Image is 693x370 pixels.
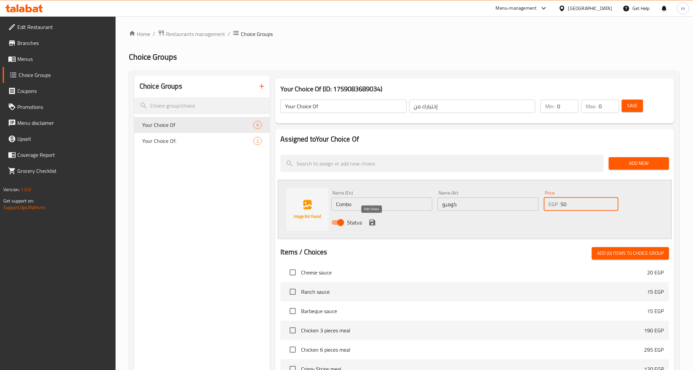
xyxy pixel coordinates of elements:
[140,81,182,91] h2: Choice Groups
[3,99,116,115] a: Promotions
[644,326,664,334] p: 190 EGP
[3,83,116,99] a: Coupons
[331,197,432,211] input: Enter name En
[622,100,643,112] button: Save
[158,30,225,38] a: Restaurants management
[560,197,618,211] input: Please enter price
[438,197,538,211] input: Enter name Ar
[166,30,225,38] span: Restaurants management
[134,97,270,114] input: search
[17,151,111,159] span: Coverage Report
[280,247,327,257] h2: Items / Choices
[280,84,669,94] h3: Your Choice Of (ID: 1759083689034)
[301,288,647,296] span: Ranch sauce
[19,71,111,79] span: Choice Groups
[545,102,554,110] p: Min:
[301,307,647,315] span: Barbeque sauce
[129,49,177,64] span: Choice Groups
[301,268,647,276] span: Cheese sauce
[286,265,300,279] span: Select choice
[647,307,664,315] p: 15 EGP
[17,23,111,31] span: Edit Restaurant
[241,30,273,38] span: Choice Groups
[627,102,638,110] span: Save
[548,200,558,208] p: EGP
[3,185,20,194] span: Version:
[301,326,644,334] span: Chicken 3 pieces meal
[3,163,116,179] a: Grocery Checklist
[597,249,664,257] span: Add (0) items to choice group
[3,203,46,212] a: Support.OpsPlatform
[3,147,116,163] a: Coverage Report
[3,131,116,147] a: Upsell
[496,4,537,12] div: Menu-management
[301,346,644,354] span: Chicken 6 pieces meal
[3,196,34,205] span: Get support on:
[153,30,155,38] li: /
[21,185,31,194] span: 1.0.0
[286,343,300,357] span: Select choice
[142,137,253,145] span: Your Choice Of:
[568,5,612,12] div: [GEOGRAPHIC_DATA]
[347,218,362,226] span: Status
[228,30,230,38] li: /
[17,103,111,111] span: Promotions
[142,121,253,129] span: Your Choice Of
[254,122,261,128] span: 0
[681,5,685,12] span: m
[3,35,116,51] a: Branches
[129,30,680,38] nav: breadcrumb
[17,39,111,47] span: Branches
[17,119,111,127] span: Menu disclaimer
[253,121,262,129] div: Choices
[647,288,664,296] p: 15 EGP
[3,19,116,35] a: Edit Restaurant
[134,117,270,133] div: Your Choice Of0
[280,134,669,144] h2: Assigned to Your Choice Of
[134,133,270,149] div: Your Choice Of:2
[592,247,669,259] button: Add (0) items to choice group
[17,87,111,95] span: Coupons
[17,55,111,63] span: Menus
[129,30,150,38] a: Home
[586,102,596,110] p: Max:
[644,346,664,354] p: 295 EGP
[286,323,300,337] span: Select choice
[17,135,111,143] span: Upsell
[614,159,664,168] span: Add New
[3,51,116,67] a: Menus
[254,138,261,144] span: 2
[647,268,664,276] p: 20 EGP
[3,67,116,83] a: Choice Groups
[17,167,111,175] span: Grocery Checklist
[286,304,300,318] span: Select choice
[280,155,603,172] input: search
[609,157,669,170] button: Add New
[367,217,377,227] button: save
[3,115,116,131] a: Menu disclaimer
